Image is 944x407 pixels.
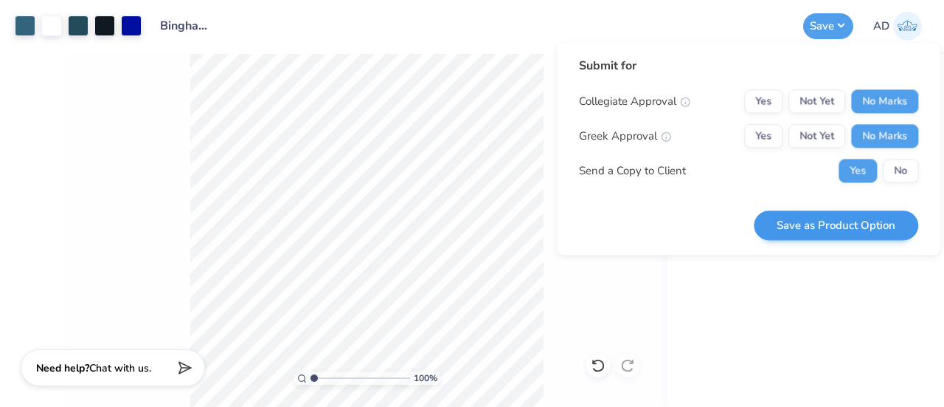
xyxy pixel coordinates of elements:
button: Save as Product Option [754,211,918,241]
button: Save [803,13,853,39]
button: Not Yet [788,89,845,113]
a: AD [873,12,922,41]
div: Submit for [579,57,918,75]
button: Yes [744,124,782,148]
input: Untitled Design [149,11,221,41]
button: Yes [839,159,877,182]
div: Send a Copy to Client [579,163,686,179]
strong: Need help? [36,361,89,375]
div: Collegiate Approval [579,93,690,110]
span: 100 % [414,372,437,385]
button: No Marks [851,124,918,148]
button: Not Yet [788,124,845,148]
button: No Marks [851,89,918,113]
button: Yes [744,89,782,113]
button: No [883,159,918,182]
span: Chat with us. [89,361,151,375]
div: Greek Approval [579,128,671,145]
img: Ava Dee [893,12,922,41]
span: AD [873,18,889,35]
